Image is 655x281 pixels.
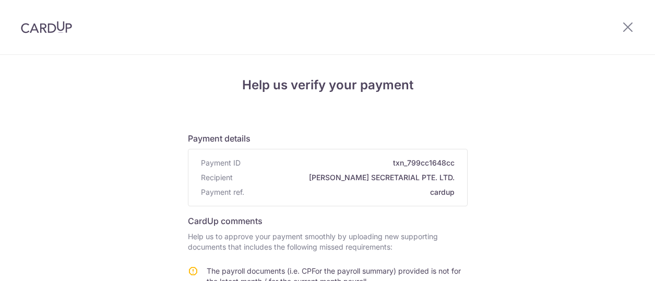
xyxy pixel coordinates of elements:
[588,250,645,276] iframe: Opens a widget where you can find more information
[245,158,455,168] span: txn_799cc1648cc
[21,21,72,33] img: CardUp
[201,172,233,183] span: Recipient
[201,158,241,168] span: Payment ID
[248,187,455,197] span: cardup
[188,76,468,95] h4: Help us verify your payment
[188,215,468,227] h6: CardUp comments
[201,187,244,197] span: Payment ref.
[237,172,455,183] span: [PERSON_NAME] SECRETARIAL PTE. LTD.
[188,231,468,252] p: Help us to approve your payment smoothly by uploading new supporting documents that includes the ...
[188,132,468,145] h6: Payment details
